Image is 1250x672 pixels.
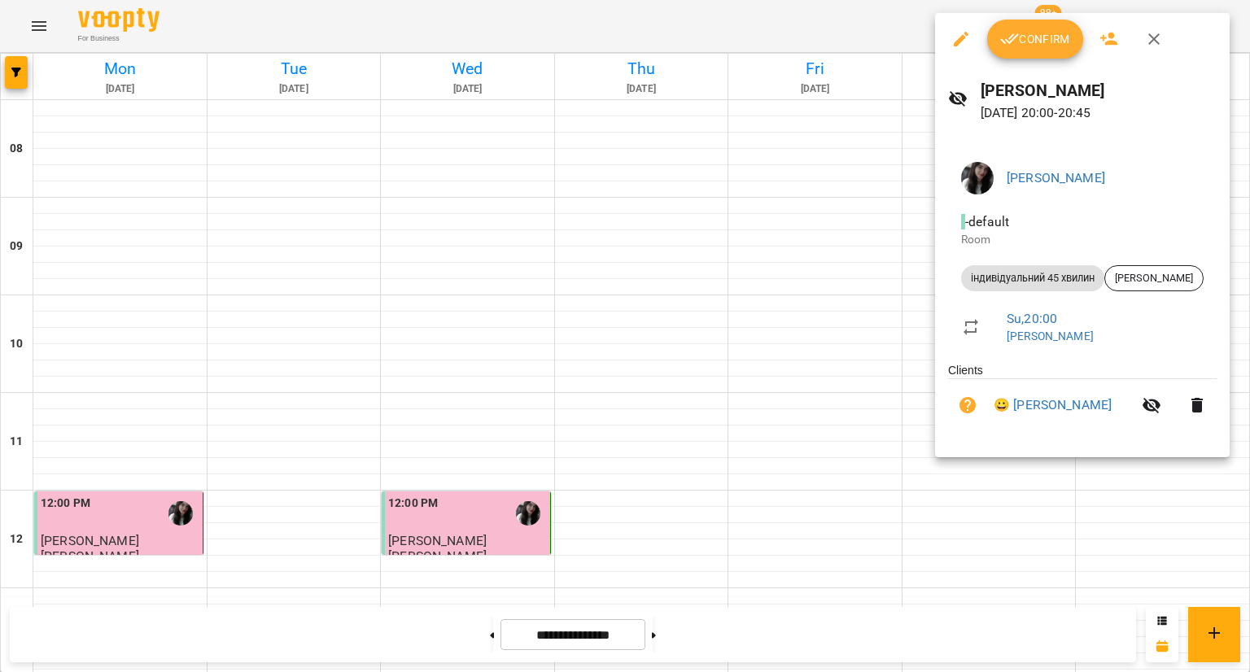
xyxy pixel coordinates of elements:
[987,20,1083,59] button: Confirm
[1007,311,1057,326] a: Su , 20:00
[961,162,994,194] img: d9ea9a7fe13608e6f244c4400442cb9c.jpg
[961,214,1012,229] span: - default
[961,271,1104,286] span: індивідуальний 45 хвилин
[1000,29,1070,49] span: Confirm
[948,362,1217,438] ul: Clients
[981,78,1217,103] h6: [PERSON_NAME]
[981,103,1217,123] p: [DATE] 20:00 - 20:45
[994,395,1112,415] a: 😀 [PERSON_NAME]
[1104,265,1204,291] div: [PERSON_NAME]
[948,386,987,425] button: Unpaid. Bill the attendance?
[961,232,1204,248] p: Room
[1007,329,1094,343] a: [PERSON_NAME]
[1105,271,1203,286] span: [PERSON_NAME]
[1007,170,1105,185] a: [PERSON_NAME]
